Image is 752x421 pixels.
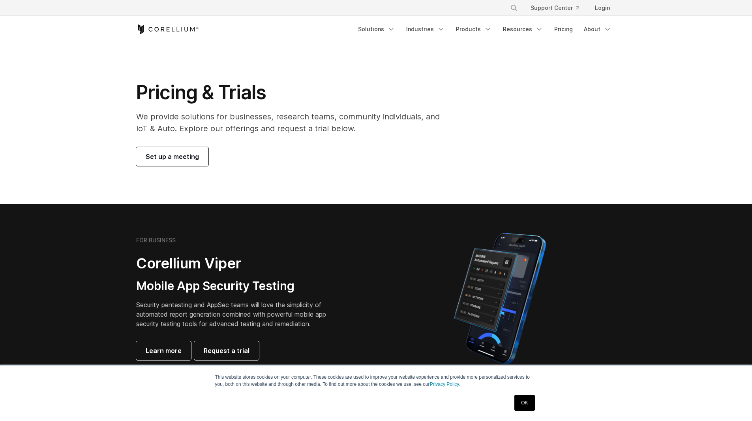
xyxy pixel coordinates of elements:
h2: Corellium Viper [136,255,338,272]
a: OK [514,395,534,411]
div: Navigation Menu [501,1,616,15]
a: Request a trial [194,341,259,360]
a: Products [451,22,497,36]
a: Support Center [524,1,585,15]
button: Search [507,1,521,15]
h3: Mobile App Security Testing [136,279,338,294]
h1: Pricing & Trials [136,81,451,104]
span: Learn more [146,346,182,355]
a: Learn more [136,341,191,360]
a: Login [589,1,616,15]
a: Pricing [549,22,578,36]
a: Privacy Policy. [430,381,460,387]
h6: FOR BUSINESS [136,237,176,244]
p: This website stores cookies on your computer. These cookies are used to improve your website expe... [215,374,537,388]
a: About [579,22,616,36]
a: Solutions [353,22,400,36]
a: Set up a meeting [136,147,208,166]
span: Request a trial [204,346,249,355]
img: Corellium MATRIX automated report on iPhone showing app vulnerability test results across securit... [441,229,559,368]
span: Set up a meeting [146,152,199,161]
a: Resources [498,22,548,36]
a: Industries [401,22,450,36]
div: Navigation Menu [353,22,616,36]
p: Security pentesting and AppSec teams will love the simplicity of automated report generation comb... [136,300,338,328]
a: Corellium Home [136,25,199,34]
p: We provide solutions for businesses, research teams, community individuals, and IoT & Auto. Explo... [136,111,451,134]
